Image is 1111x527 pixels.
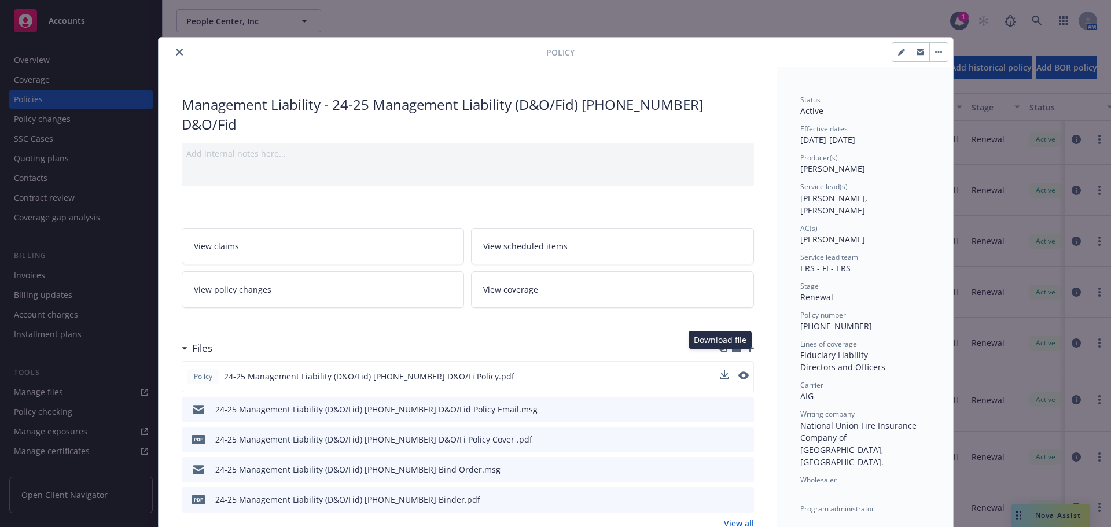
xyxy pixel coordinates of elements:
[739,463,749,476] button: preview file
[800,263,851,274] span: ERS - FI - ERS
[800,349,930,361] div: Fiduciary Liability
[800,380,823,390] span: Carrier
[800,163,865,174] span: [PERSON_NAME]
[738,370,749,382] button: preview file
[800,124,848,134] span: Effective dates
[800,339,857,349] span: Lines of coverage
[720,370,729,382] button: download file
[194,283,271,296] span: View policy changes
[172,45,186,59] button: close
[215,493,480,506] div: 24-25 Management Liability (D&O/Fid) [PHONE_NUMBER] Binder.pdf
[186,148,749,160] div: Add internal notes here...
[739,403,749,415] button: preview file
[800,234,865,245] span: [PERSON_NAME]
[215,433,532,445] div: 24-25 Management Liability (D&O/Fid) [PHONE_NUMBER] D&O/Fi Policy Cover .pdf
[215,463,501,476] div: 24-25 Management Liability (D&O/Fid) [PHONE_NUMBER] Bind Order.msg
[720,370,729,379] button: download file
[800,292,833,303] span: Renewal
[800,310,846,320] span: Policy number
[800,390,814,401] span: AIG
[720,433,730,445] button: download file
[182,95,754,134] div: Management Liability - 24-25 Management Liability (D&O/Fid) [PHONE_NUMBER] D&O/Fid
[739,493,749,506] button: preview file
[800,182,848,191] span: Service lead(s)
[182,228,465,264] a: View claims
[800,514,803,525] span: -
[194,240,239,252] span: View claims
[224,370,514,382] span: 24-25 Management Liability (D&O/Fid) [PHONE_NUMBER] D&O/Fi Policy.pdf
[800,281,819,291] span: Stage
[471,271,754,308] a: View coverage
[800,320,872,331] span: [PHONE_NUMBER]
[800,420,919,467] span: National Union Fire Insurance Company of [GEOGRAPHIC_DATA], [GEOGRAPHIC_DATA].
[800,475,837,485] span: Wholesaler
[192,341,212,356] h3: Files
[800,485,803,496] span: -
[483,240,568,252] span: View scheduled items
[800,124,930,146] div: [DATE] - [DATE]
[192,495,205,504] span: pdf
[800,223,818,233] span: AC(s)
[546,46,575,58] span: Policy
[720,403,730,415] button: download file
[800,361,930,373] div: Directors and Officers
[800,252,858,262] span: Service lead team
[800,105,823,116] span: Active
[720,493,730,506] button: download file
[215,403,538,415] div: 24-25 Management Liability (D&O/Fid) [PHONE_NUMBER] D&O/Fid Policy Email.msg
[182,271,465,308] a: View policy changes
[739,433,749,445] button: preview file
[800,153,838,163] span: Producer(s)
[483,283,538,296] span: View coverage
[800,409,855,419] span: Writing company
[471,228,754,264] a: View scheduled items
[738,371,749,379] button: preview file
[182,341,212,356] div: Files
[800,193,870,216] span: [PERSON_NAME], [PERSON_NAME]
[800,504,874,514] span: Program administrator
[720,463,730,476] button: download file
[192,435,205,444] span: pdf
[800,95,821,105] span: Status
[192,371,215,382] span: Policy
